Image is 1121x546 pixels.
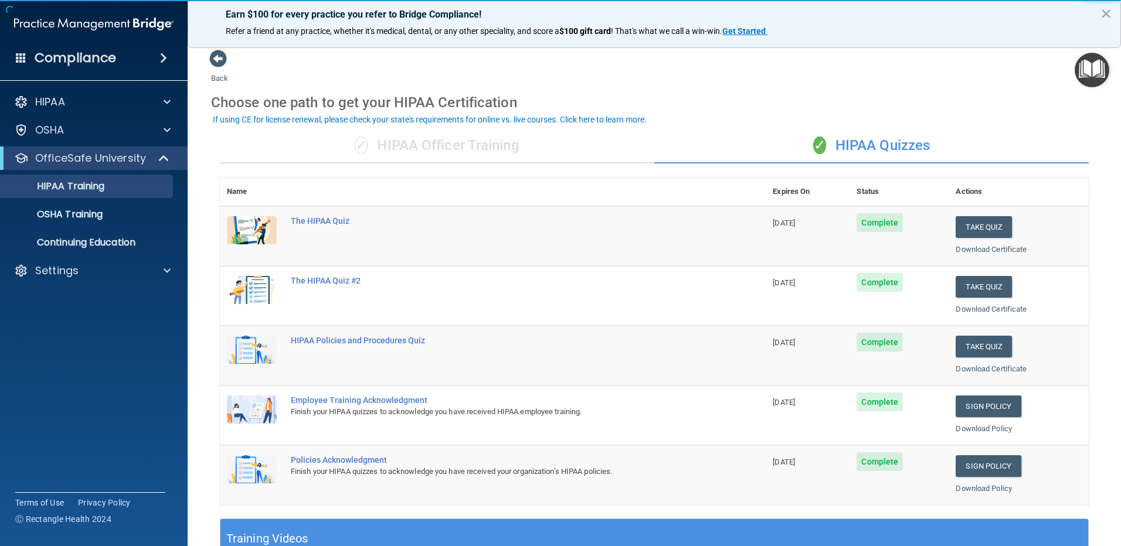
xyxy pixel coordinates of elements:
[956,424,1012,433] a: Download Policy
[850,178,949,206] th: Status
[35,123,64,137] p: OSHA
[956,216,1012,238] button: Take Quiz
[956,336,1012,357] button: Take Quiz
[766,178,850,206] th: Expires On
[773,398,795,407] span: [DATE]
[956,305,1027,313] a: Download Certificate
[611,26,722,36] span: ! That's what we call a win-win.
[956,395,1021,417] a: Sign Policy
[211,114,648,125] button: If using CE for license renewal, please check your state's requirements for online vs. live cours...
[857,393,903,411] span: Complete
[211,86,1098,120] div: Choose one path to get your HIPAA Certification
[1075,53,1109,87] button: Open Resource Center
[291,465,707,479] div: Finish your HIPAA quizzes to acknowledge you have received your organization’s HIPAA policies.
[226,26,559,36] span: Refer a friend at any practice, whether it's medical, dental, or any other speciality, and score a
[291,216,707,226] div: The HIPAA Quiz
[956,276,1012,298] button: Take Quiz
[722,26,767,36] a: Get Started
[291,395,707,405] div: Employee Training Acknowledgment
[35,95,65,109] p: HIPAA
[15,513,111,525] span: Ⓒ Rectangle Health 2024
[722,26,766,36] strong: Get Started
[291,336,707,345] div: HIPAA Policies and Procedures Quiz
[956,455,1021,477] a: Sign Policy
[559,26,611,36] strong: $100 gift card
[857,333,903,352] span: Complete
[226,9,1083,20] p: Earn $100 for every practice you refer to Bridge Compliance!
[78,497,131,509] a: Privacy Policy
[14,151,170,165] a: OfficeSafe University
[773,458,795,466] span: [DATE]
[1100,4,1112,23] button: Close
[35,50,116,66] h4: Compliance
[14,12,174,36] img: PMB logo
[15,497,64,509] a: Terms of Use
[14,95,171,109] a: HIPAA
[35,264,79,278] p: Settings
[8,180,104,192] p: HIPAA Training
[8,209,103,220] p: OSHA Training
[813,136,826,154] span: ✓
[355,136,368,154] span: ✓
[857,452,903,471] span: Complete
[14,123,171,137] a: OSHA
[857,213,903,232] span: Complete
[35,151,146,165] p: OfficeSafe University
[8,237,168,248] p: Continuing Education
[654,128,1089,163] div: HIPAA Quizzes
[220,178,284,206] th: Name
[291,455,707,465] div: Policies Acknowledgment
[291,405,707,419] div: Finish your HIPAA quizzes to acknowledge you have received HIPAA employee training.
[773,219,795,227] span: [DATE]
[291,276,707,285] div: The HIPAA Quiz #2
[220,128,654,163] div: HIPAA Officer Training
[14,264,171,278] a: Settings
[956,364,1027,373] a: Download Certificate
[211,60,228,83] a: Back
[213,115,647,124] div: If using CE for license renewal, please check your state's requirements for online vs. live cours...
[956,484,1012,493] a: Download Policy
[773,338,795,347] span: [DATE]
[857,273,903,292] span: Complete
[773,278,795,287] span: [DATE]
[956,245,1027,254] a: Download Certificate
[949,178,1089,206] th: Actions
